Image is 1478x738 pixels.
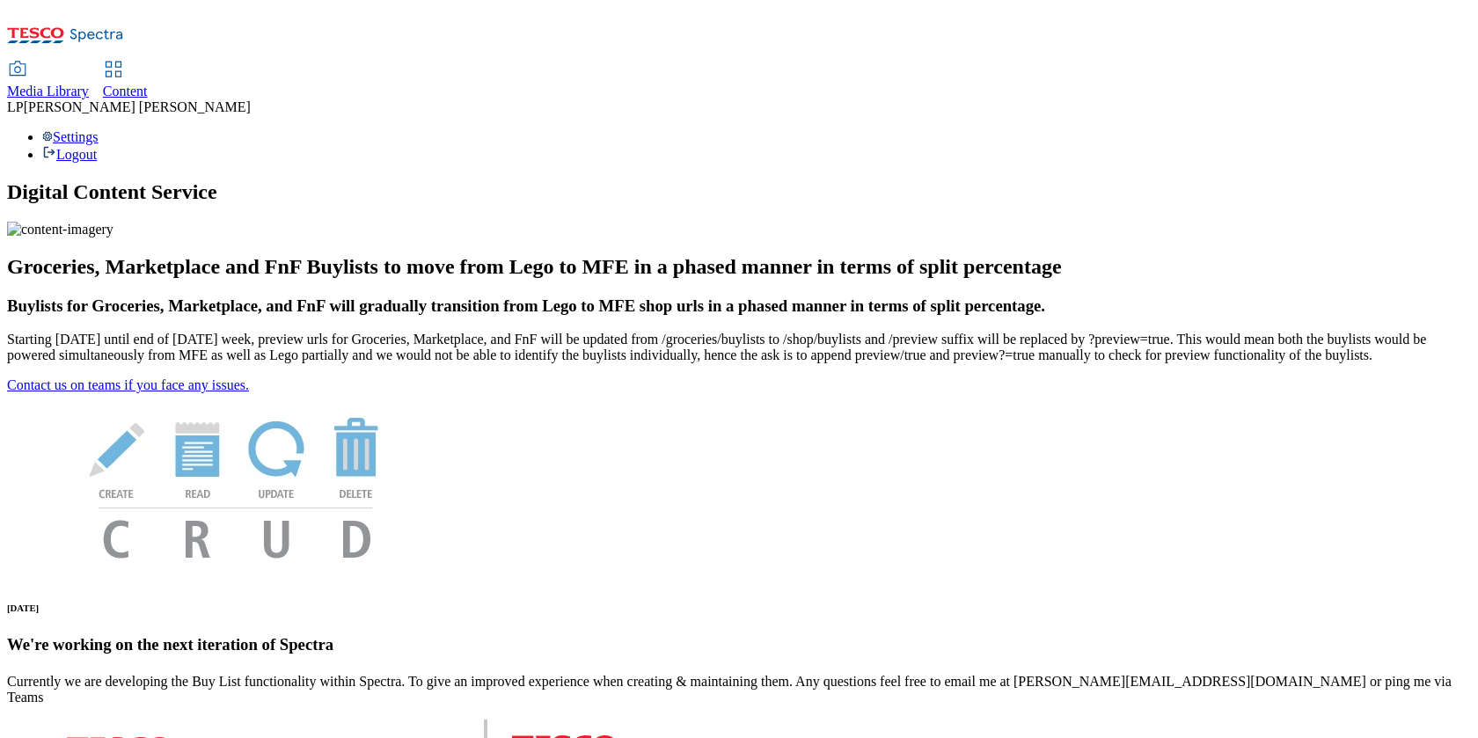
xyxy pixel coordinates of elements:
img: content-imagery [7,222,113,237]
p: Currently we are developing the Buy List functionality within Spectra. To give an improved experi... [7,674,1471,705]
a: Contact us on teams if you face any issues. [7,377,249,392]
h1: Digital Content Service [7,180,1471,204]
a: Logout [42,147,97,162]
a: Content [103,62,148,99]
h6: [DATE] [7,603,1471,613]
h3: Buylists for Groceries, Marketplace, and FnF will gradually transition from Lego to MFE shop urls... [7,296,1471,316]
p: Starting [DATE] until end of [DATE] week, preview urls for Groceries, Marketplace, and FnF will b... [7,332,1471,363]
h2: Groceries, Marketplace and FnF Buylists to move from Lego to MFE in a phased manner in terms of s... [7,255,1471,279]
a: Settings [42,129,99,144]
img: News Image [7,393,465,577]
span: Content [103,84,148,99]
span: LP [7,99,24,114]
a: Media Library [7,62,89,99]
span: [PERSON_NAME] [PERSON_NAME] [24,99,251,114]
span: Media Library [7,84,89,99]
h3: We're working on the next iteration of Spectra [7,635,1471,654]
